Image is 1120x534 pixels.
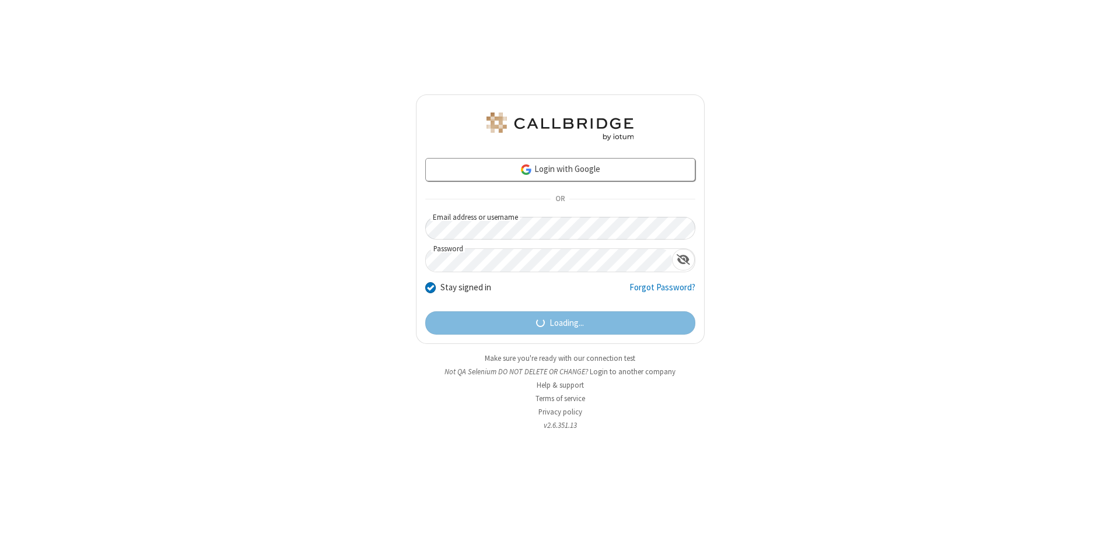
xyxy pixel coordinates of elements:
div: Show password [672,249,695,270]
span: OR [551,191,569,208]
label: Stay signed in [440,281,491,294]
li: Not QA Selenium DO NOT DELETE OR CHANGE? [416,366,705,377]
a: Help & support [537,380,584,390]
a: Forgot Password? [629,281,695,303]
span: Loading... [549,317,584,330]
input: Email address or username [425,217,695,240]
img: google-icon.png [520,163,533,176]
button: Loading... [425,311,695,335]
a: Make sure you're ready with our connection test [485,353,635,363]
img: QA Selenium DO NOT DELETE OR CHANGE [484,113,636,140]
input: Password [426,249,672,272]
button: Login to another company [590,366,675,377]
a: Login with Google [425,158,695,181]
li: v2.6.351.13 [416,420,705,431]
a: Terms of service [535,394,585,403]
a: Privacy policy [538,407,582,417]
